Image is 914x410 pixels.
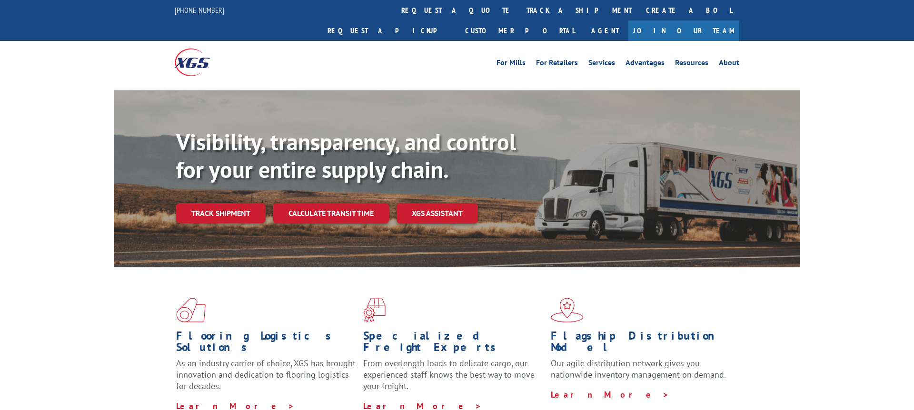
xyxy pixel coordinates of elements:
a: Join Our Team [628,20,739,41]
h1: Flooring Logistics Solutions [176,330,356,358]
img: xgs-icon-flagship-distribution-model-red [551,298,584,322]
b: Visibility, transparency, and control for your entire supply chain. [176,127,516,184]
img: xgs-icon-focused-on-flooring-red [363,298,386,322]
h1: Specialized Freight Experts [363,330,543,358]
a: Learn More > [551,389,669,400]
span: Our agile distribution network gives you nationwide inventory management on demand. [551,358,726,380]
p: From overlength loads to delicate cargo, our experienced staff knows the best way to move your fr... [363,358,543,400]
a: Resources [675,59,708,69]
img: xgs-icon-total-supply-chain-intelligence-red [176,298,206,322]
a: Request a pickup [320,20,458,41]
a: [PHONE_NUMBER] [175,5,224,15]
a: About [719,59,739,69]
a: Customer Portal [458,20,582,41]
a: Agent [582,20,628,41]
a: For Retailers [536,59,578,69]
a: For Mills [497,59,526,69]
a: Advantages [626,59,665,69]
span: As an industry carrier of choice, XGS has brought innovation and dedication to flooring logistics... [176,358,356,391]
h1: Flagship Distribution Model [551,330,731,358]
a: Services [588,59,615,69]
a: XGS ASSISTANT [397,203,478,224]
a: Track shipment [176,203,266,223]
a: Calculate transit time [273,203,389,224]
